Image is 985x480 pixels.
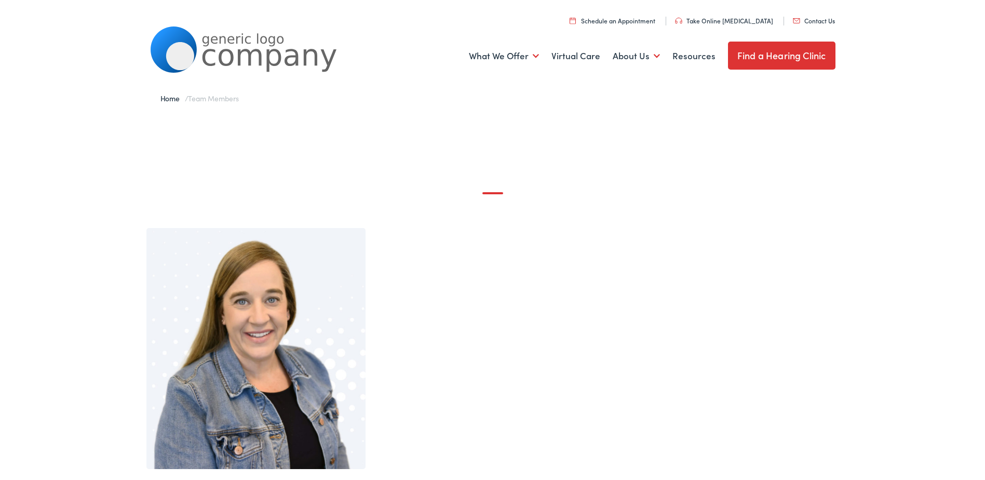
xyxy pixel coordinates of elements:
[675,18,682,24] img: utility icon
[469,37,539,75] a: What We Offer
[672,37,716,75] a: Resources
[613,37,660,75] a: About Us
[570,16,655,25] a: Schedule an Appointment
[793,16,835,25] a: Contact Us
[160,93,239,103] span: /
[793,18,800,23] img: utility icon
[551,37,600,75] a: Virtual Care
[160,93,185,103] a: Home
[675,16,773,25] a: Take Online [MEDICAL_DATA]
[188,93,238,103] span: Team Members
[728,42,835,70] a: Find a Hearing Clinic
[570,17,576,24] img: utility icon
